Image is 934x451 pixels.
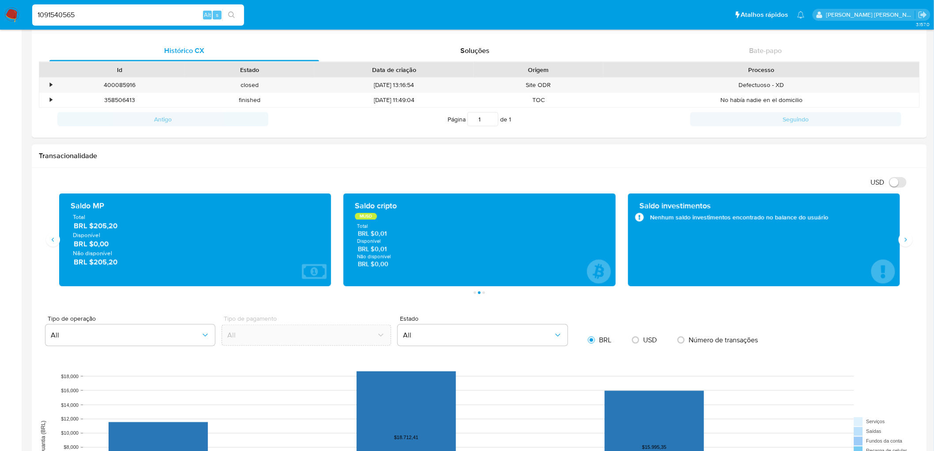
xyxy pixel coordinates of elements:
[480,65,597,74] div: Origem
[509,115,511,124] span: 1
[603,78,919,92] div: Defectuoso - XD
[50,81,52,89] div: •
[222,9,241,21] button: search-icon
[216,11,218,19] span: s
[55,78,185,92] div: 400085916
[448,112,511,126] span: Página de
[603,93,919,107] div: No había nadie en el domicilio
[918,10,927,19] a: Sair
[55,93,185,107] div: 358506413
[185,93,314,107] div: finished
[474,93,603,107] div: TOC
[741,10,788,19] span: Atalhos rápidos
[314,78,474,92] div: [DATE] 13:16:54
[460,45,490,56] span: Soluções
[57,112,268,126] button: Antigo
[185,78,314,92] div: closed
[797,11,805,19] a: Notificações
[191,65,308,74] div: Estado
[826,11,915,19] p: marcos.ferreira@mercadopago.com.br
[916,21,930,28] span: 3.157.0
[610,65,913,74] div: Processo
[50,96,52,104] div: •
[39,152,920,160] h1: Transacionalidade
[61,65,178,74] div: Id
[474,78,603,92] div: Site ODR
[32,9,244,21] input: Pesquise usuários ou casos...
[314,93,474,107] div: [DATE] 11:49:04
[320,65,467,74] div: Data de criação
[690,112,901,126] button: Seguindo
[164,45,204,56] span: Histórico CX
[204,11,211,19] span: Alt
[749,45,782,56] span: Bate-papo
